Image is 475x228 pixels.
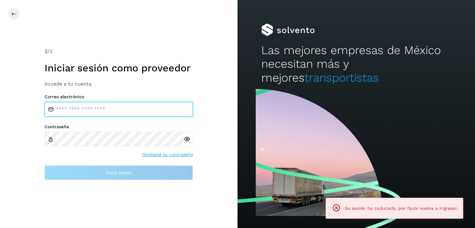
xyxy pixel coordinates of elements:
span: Inicia sesión [106,171,132,175]
span: Su sesión ha caducado, por favor vuelva a ingresar. [345,206,458,211]
span: 2 [45,49,47,54]
h3: Accede a tu cuenta [45,81,193,87]
div: /2 [45,48,193,55]
h2: Las mejores empresas de México necesitan más y mejores [261,44,451,85]
h1: Iniciar sesión como proveedor [45,62,193,74]
button: Inicia sesión [45,165,193,180]
a: Olvidaste tu contraseña [142,151,193,158]
span: transportistas [305,71,379,84]
label: Correo electrónico [45,94,193,99]
label: Contraseña [45,124,193,129]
